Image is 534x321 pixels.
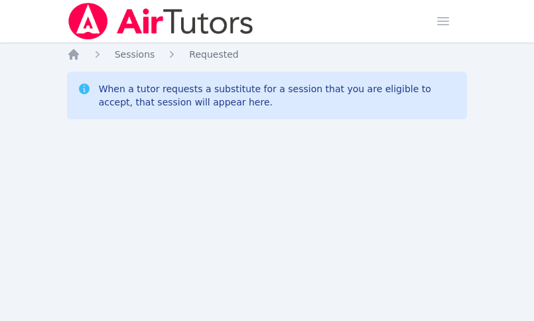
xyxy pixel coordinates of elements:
a: Requested [189,48,238,61]
span: Requested [189,49,238,60]
a: Sessions [115,48,155,61]
span: Sessions [115,49,155,60]
img: Air Tutors [67,3,255,40]
div: When a tutor requests a substitute for a session that you are eligible to accept, that session wi... [99,82,457,109]
nav: Breadcrumb [67,48,468,61]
